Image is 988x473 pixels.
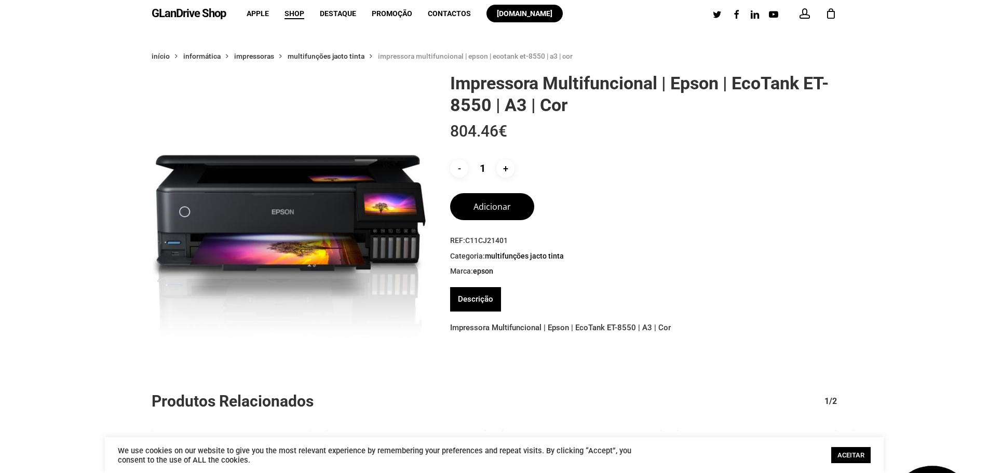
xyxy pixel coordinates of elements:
[372,9,412,18] span: Promoção
[152,8,226,19] a: GLanDrive Shop
[118,446,645,465] div: We use cookies on our website to give you the most relevant experience by remembering your prefer...
[450,319,836,336] p: Impressora Multifuncional | Epson | EcoTank ET-8550 | A3 | Cor
[450,72,836,116] h1: Impressora Multifuncional | Epson | EcoTank ET-8550 | A3 | Cor
[285,9,304,18] span: Shop
[320,10,356,17] a: Destaque
[450,251,836,262] span: Categoria:
[183,51,221,61] a: Informática
[450,122,507,140] bdi: 804.46
[247,10,269,17] a: Apple
[285,10,304,17] a: Shop
[247,9,269,18] span: Apple
[470,159,494,178] input: Product quantity
[498,122,507,140] span: €
[378,52,573,60] span: Impressora Multifuncional | Epson | EcoTank ET-8550 | A3 | Cor
[450,236,836,246] span: REF:
[288,51,364,61] a: Multifunções Jacto Tinta
[428,10,471,17] a: Contactos
[814,391,837,412] div: 1/2
[450,193,534,220] button: Adicionar
[465,236,508,245] span: C11CJ21401
[372,10,412,17] a: Promoção
[497,9,552,18] span: [DOMAIN_NAME]
[831,447,871,463] a: ACEITAR
[458,287,493,312] a: Descrição
[450,266,836,277] span: Marca:
[825,8,837,19] a: Cart
[485,251,564,261] a: Multifunções Jacto Tinta
[152,391,845,412] h2: Produtos Relacionados
[234,51,274,61] a: Impressoras
[473,266,493,276] a: EPSON
[428,9,471,18] span: Contactos
[450,159,468,178] input: -
[486,10,563,17] a: [DOMAIN_NAME]
[320,9,356,18] span: Destaque
[152,51,170,61] a: Início
[152,72,429,350] img: Placeholder
[496,159,515,178] input: +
